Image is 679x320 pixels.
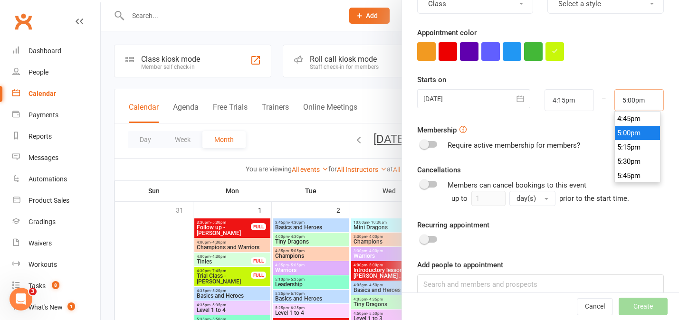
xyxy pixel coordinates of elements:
div: Payments [29,111,58,119]
label: Recurring appointment [417,219,489,231]
li: 5:00pm [615,126,660,140]
iframe: Intercom live chat [10,288,32,311]
div: Gradings [29,218,56,226]
span: 3 [29,288,37,295]
label: Add people to appointment [417,259,503,271]
label: Starts on [417,74,446,85]
a: Waivers [12,233,100,254]
span: 8 [52,281,59,289]
input: Search and members and prospects [417,274,664,294]
span: prior to the start time. [559,194,629,203]
label: Membership [417,124,457,136]
div: Require active membership for members? [448,140,580,151]
div: Product Sales [29,197,69,204]
a: Reports [12,126,100,147]
button: Cancel [577,298,613,315]
a: Payments [12,104,100,126]
div: Automations [29,175,67,183]
div: People [29,68,48,76]
a: Automations [12,169,100,190]
li: 5:45pm [615,169,660,183]
a: Messages [12,147,100,169]
a: Calendar [12,83,100,104]
div: Messages [29,154,58,161]
div: Calendar [29,90,56,97]
a: Gradings [12,211,100,233]
span: 1 [67,302,75,311]
a: Clubworx [11,9,35,33]
a: Dashboard [12,40,100,62]
li: 5:30pm [615,154,660,169]
span: day(s) [516,194,536,203]
a: Product Sales [12,190,100,211]
div: Tasks [29,282,46,290]
a: People [12,62,100,83]
div: Dashboard [29,47,61,55]
div: up to [451,191,555,206]
div: Reports [29,132,52,140]
div: Waivers [29,239,52,247]
div: – [593,89,615,111]
button: day(s) [509,191,555,206]
li: 4:45pm [615,112,660,126]
label: Appointment color [417,27,477,38]
a: What's New1 [12,297,100,318]
div: Workouts [29,261,57,268]
div: Members can cancel bookings to this event [448,179,664,206]
li: 5:15pm [615,140,660,154]
div: What's New [29,303,63,311]
label: Cancellations [417,164,461,176]
a: Tasks 8 [12,275,100,297]
a: Workouts [12,254,100,275]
